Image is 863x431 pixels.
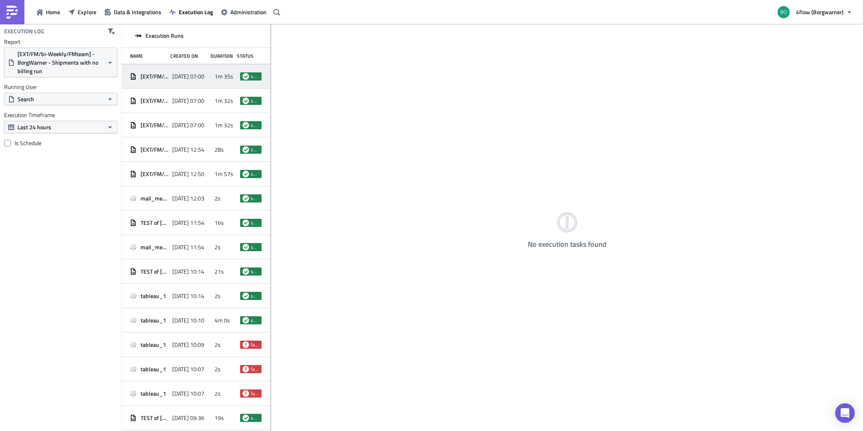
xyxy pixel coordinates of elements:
div: Status [237,53,258,59]
span: 2s [215,390,221,397]
span: TEST of [EXT/FM/Weekly/[PERSON_NAME].[PERSON_NAME]] - BorgWarner - Old shipments with no billing run [141,414,168,422]
button: Administration [217,6,271,18]
span: tableau_1 [141,341,166,348]
span: [DATE] 12:54 [172,146,204,153]
span: success [243,122,249,128]
div: Name [130,53,166,59]
span: Last 24 hours [17,123,51,131]
span: 4m 0s [215,317,230,324]
button: Search [4,93,117,105]
span: failed [243,390,249,397]
span: [EXT/FM/bi-Weekly/FMteam] - BorgWarner - Shipments with no billing run [141,73,168,80]
span: [DATE] 12:03 [172,195,204,202]
span: success [251,146,259,153]
span: [DATE] 11:54 [172,244,204,251]
div: Open Intercom Messenger [835,403,855,423]
span: 1m 35s [215,73,233,80]
span: success [251,195,259,202]
span: success [243,98,249,104]
img: Avatar [777,5,791,19]
span: success [251,293,259,299]
span: 2s [215,292,221,300]
span: [DATE] 07:00 [172,97,204,104]
button: Home [33,6,64,18]
span: 1m 32s [215,122,233,129]
span: success [251,98,259,104]
span: [EXT/FM/bi-Weekly/FMteam] - BorgWarner - Shipments with no billing run [141,146,168,153]
span: success [243,268,249,275]
button: [EXT/FM/bi-Weekly/FMteam] - BorgWarner - Shipments with no billing run [4,48,117,77]
span: mail_merge [141,244,168,251]
span: Explore [78,8,96,16]
button: 4flow (Borgwarner) [773,3,857,21]
span: failed [243,342,249,348]
label: Report [4,38,117,46]
span: 1m 57s [215,170,233,178]
span: Administration [230,8,267,16]
span: 4flow (Borgwarner) [796,8,843,16]
span: [DATE] 11:54 [172,219,204,226]
span: success [243,317,249,324]
span: tableau_1 [141,317,166,324]
span: 2s [215,341,221,348]
span: success [251,415,259,421]
span: [DATE] 10:10 [172,317,204,324]
img: PushMetrics [6,6,19,19]
span: [DATE] 07:00 [172,73,204,80]
span: Search [17,95,34,103]
span: tableau_1 [141,292,166,300]
span: success [251,122,259,128]
button: Clear filters [105,25,117,37]
span: [DATE] 10:14 [172,268,204,275]
span: Data & Integrations [114,8,161,16]
span: 1m 32s [215,97,233,104]
span: success [243,220,249,226]
span: 19s [215,414,224,422]
span: failed [243,366,249,372]
span: failed [251,342,259,348]
span: success [243,244,249,250]
span: failed [251,390,259,397]
span: success [251,171,259,177]
span: Execution Runs [145,32,184,39]
span: TEST of [EXT/FM/Weekly/[PERSON_NAME].[PERSON_NAME]] - BorgWarner - Old shipments with no billing run [141,219,168,226]
span: success [243,146,249,153]
div: Duration [211,53,233,59]
span: [EXT/FM/bi-Weekly/FMteam] - BorgWarner - Shipments with no billing run [17,50,104,75]
span: success [243,73,249,80]
span: 2s [215,366,221,373]
label: Is Schedule [4,139,117,147]
span: failed [251,366,259,372]
span: [DATE] 10:09 [172,341,204,348]
span: success [243,171,249,177]
div: Created On [170,53,206,59]
span: [EXT/FM/bi-Weekly/FMteam] - BorgWarner - Shipments with no billing run [141,170,168,178]
label: Execution Timeframe [4,111,117,119]
button: Last 24 hours [4,121,117,133]
span: success [243,195,249,202]
span: [DATE] 10:07 [172,390,204,397]
button: Execution Log [165,6,217,18]
span: tableau_1 [141,366,166,373]
span: success [251,268,259,275]
span: 21s [215,268,224,275]
h4: No execution tasks found [528,240,607,248]
label: Running User [4,83,117,91]
span: success [243,293,249,299]
button: Data & Integrations [100,6,165,18]
span: success [251,73,259,80]
button: Explore [64,6,100,18]
span: success [243,415,249,421]
span: Home [46,8,60,16]
span: [DATE] 07:00 [172,122,204,129]
span: [DATE] 10:07 [172,366,204,373]
span: success [251,244,259,250]
span: [EXT/FM/bi-Weekly/FMteam] - BorgWarner - Shipments with no billing run [141,97,168,104]
span: [DATE] 10:14 [172,292,204,300]
span: Execution Log [179,8,213,16]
